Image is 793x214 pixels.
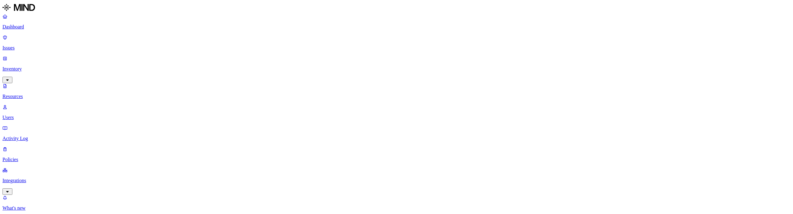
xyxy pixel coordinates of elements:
img: MIND [2,2,35,12]
a: What's new [2,195,791,211]
a: Policies [2,146,791,162]
a: Integrations [2,167,791,194]
a: Dashboard [2,14,791,30]
p: Policies [2,157,791,162]
p: Users [2,115,791,120]
p: Activity Log [2,136,791,141]
p: What's new [2,205,791,211]
p: Inventory [2,66,791,72]
a: Resources [2,83,791,99]
a: Inventory [2,56,791,82]
a: Users [2,104,791,120]
a: Activity Log [2,125,791,141]
p: Resources [2,94,791,99]
p: Dashboard [2,24,791,30]
a: MIND [2,2,791,14]
a: Issues [2,35,791,51]
p: Issues [2,45,791,51]
p: Integrations [2,178,791,183]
